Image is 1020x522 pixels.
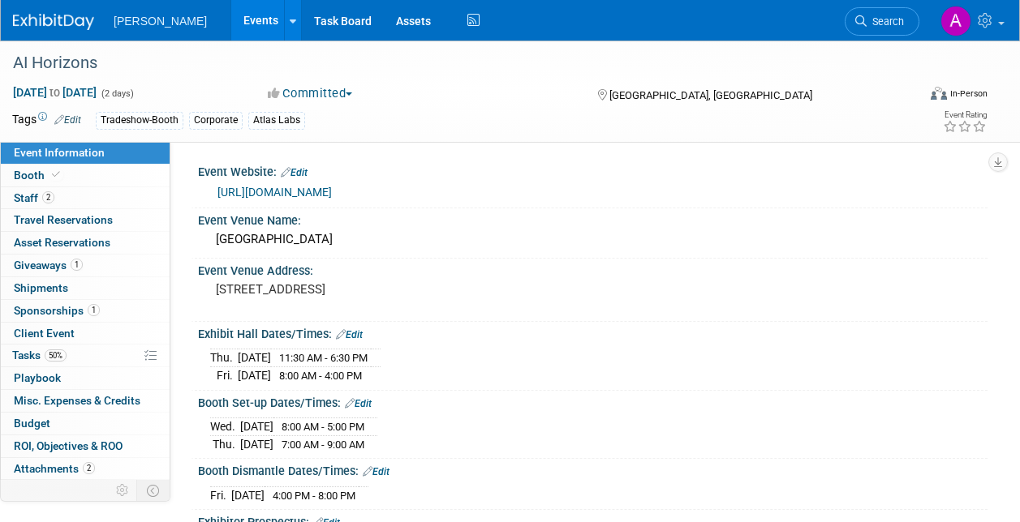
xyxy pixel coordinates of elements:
div: Booth Dismantle Dates/Times: [198,459,988,480]
div: In-Person [949,88,988,100]
div: Tradeshow-Booth [96,112,183,129]
span: Booth [14,169,63,182]
div: AI Horizons [7,49,904,78]
span: 2 [42,191,54,203]
a: Giveaways1 [1,255,170,276]
a: ROI, Objectives & ROO [1,435,170,457]
span: Search [867,15,904,28]
span: Giveaways [14,259,83,272]
span: Travel Reservations [14,213,113,226]
span: Budget [14,417,50,430]
div: [GEOGRAPHIC_DATA] [210,227,975,252]
div: Booth Set-up Dates/Times: [198,391,988,412]
a: Event Information [1,142,170,164]
div: Corporate [189,112,243,129]
a: Sponsorships1 [1,300,170,322]
span: 1 [71,259,83,271]
td: [DATE] [231,486,265,503]
span: Shipments [14,281,68,294]
div: Event Venue Address: [198,259,988,279]
span: 11:30 AM - 6:30 PM [279,352,368,364]
td: Tags [12,111,81,130]
span: 7:00 AM - 9:00 AM [282,439,364,451]
a: [URL][DOMAIN_NAME] [217,186,332,199]
div: Event Format [846,84,988,109]
td: Fri. [210,367,238,384]
span: Tasks [12,349,67,362]
i: Booth reservation complete [52,170,60,179]
img: ExhibitDay [13,14,94,30]
span: 50% [45,349,67,362]
span: ROI, Objectives & ROO [14,439,123,452]
img: Amy Reese [940,6,971,36]
a: Edit [363,466,389,477]
img: Format-Inperson.png [931,87,947,100]
span: [PERSON_NAME] [114,15,207,28]
td: [DATE] [240,418,273,436]
span: to [47,86,62,99]
span: 2 [83,462,95,474]
span: Staff [14,191,54,204]
span: Misc. Expenses & Credits [14,394,140,407]
span: (2 days) [100,88,134,99]
td: Toggle Event Tabs [137,480,170,501]
a: Shipments [1,277,170,299]
button: Committed [262,85,359,102]
div: Event Rating [943,111,987,119]
div: Exhibit Hall Dates/Times: [198,322,988,343]
a: Client Event [1,323,170,344]
span: 4:00 PM - 8:00 PM [273,490,355,502]
span: Attachments [14,462,95,475]
td: Personalize Event Tab Strip [109,480,137,501]
span: Client Event [14,327,75,340]
a: Playbook [1,367,170,389]
span: Sponsorships [14,304,100,317]
td: [DATE] [238,367,271,384]
div: Atlas Labs [248,112,305,129]
a: Tasks50% [1,344,170,366]
a: Travel Reservations [1,209,170,231]
a: Attachments2 [1,458,170,480]
a: Edit [345,398,372,409]
div: Event Venue Name: [198,208,988,229]
div: Event Website: [198,160,988,181]
a: Asset Reservations [1,232,170,254]
span: 8:00 AM - 4:00 PM [279,370,362,382]
span: Playbook [14,371,61,384]
span: [DATE] [DATE] [12,85,97,100]
a: Staff2 [1,187,170,209]
a: Edit [281,167,308,178]
td: [DATE] [238,349,271,367]
a: Budget [1,413,170,434]
a: Booth [1,165,170,186]
pre: [STREET_ADDRESS] [216,282,509,297]
span: [GEOGRAPHIC_DATA], [GEOGRAPHIC_DATA] [609,89,812,101]
td: Wed. [210,418,240,436]
span: 1 [88,304,100,316]
span: 8:00 AM - 5:00 PM [282,421,364,433]
span: Event Information [14,146,105,159]
td: Thu. [210,349,238,367]
a: Search [845,7,919,36]
td: Thu. [210,435,240,452]
a: Misc. Expenses & Credits [1,390,170,412]
span: Asset Reservations [14,236,110,249]
a: Edit [54,114,81,126]
td: [DATE] [240,435,273,452]
a: Edit [336,329,363,340]
td: Fri. [210,486,231,503]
